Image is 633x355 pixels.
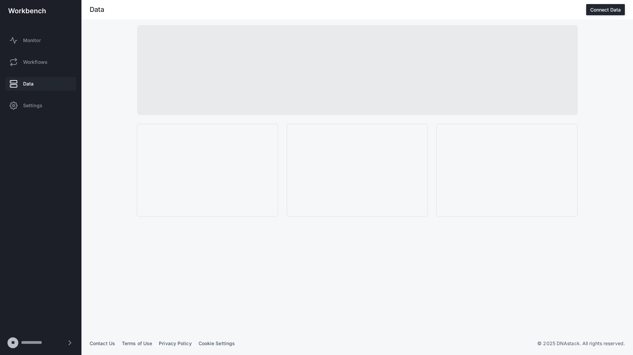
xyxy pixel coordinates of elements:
[23,80,34,87] span: Data
[23,59,48,66] span: Workflows
[5,99,76,112] a: Settings
[586,4,625,15] button: Connect Data
[159,340,191,346] a: Privacy Policy
[537,340,625,347] p: © 2025 DNAstack. All rights reserved.
[90,340,115,346] a: Contact Us
[23,37,41,44] span: Monitor
[23,102,42,109] span: Settings
[90,6,104,13] div: Data
[199,340,235,346] a: Cookie Settings
[8,8,46,14] img: workbench-logo-white.svg
[122,340,152,346] a: Terms of Use
[590,7,621,13] div: Connect Data
[5,34,76,47] a: Monitor
[5,77,76,91] a: Data
[5,55,76,69] a: Workflows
